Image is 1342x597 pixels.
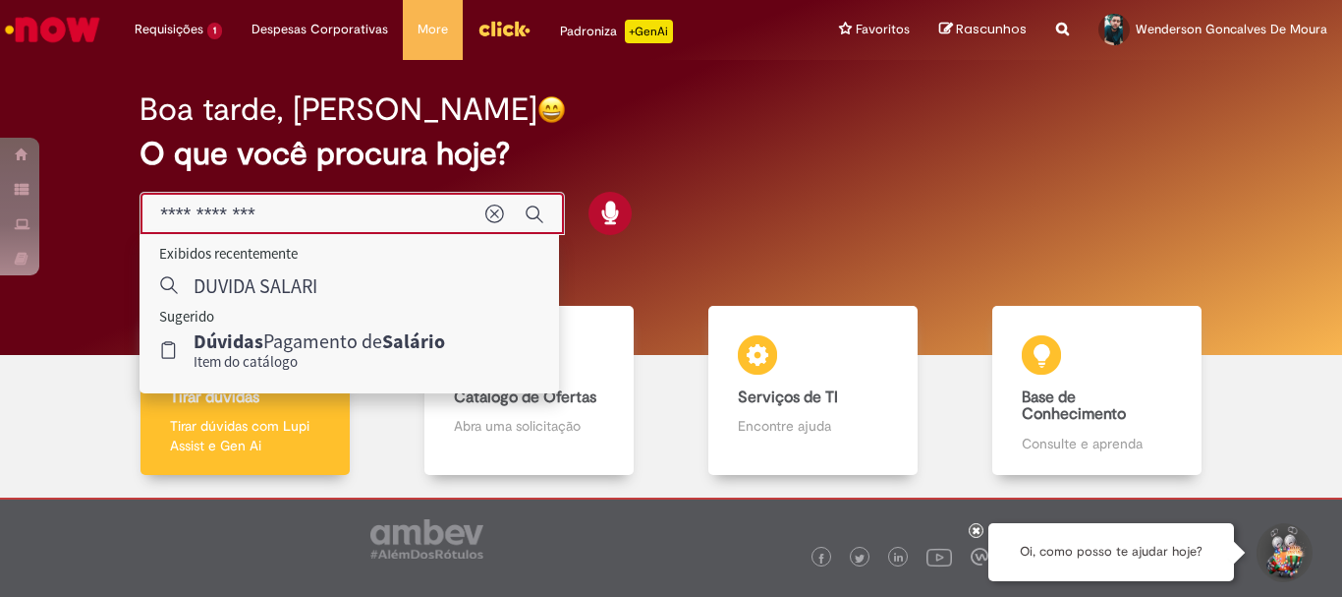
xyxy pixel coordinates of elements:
[135,20,203,39] span: Requisições
[560,20,673,43] div: Padroniza
[103,306,387,476] a: Tirar dúvidas Tirar dúvidas com Lupi Assist e Gen Ai
[856,20,910,39] span: Favoritos
[370,519,483,559] img: logo_footer_ambev_rotulo_gray.png
[738,388,838,407] b: Serviços de TI
[1136,21,1327,37] span: Wenderson Goncalves De Moura
[939,21,1027,39] a: Rascunhos
[894,553,904,565] img: logo_footer_linkedin.png
[926,544,952,569] img: logo_footer_youtube.png
[2,10,103,49] img: ServiceNow
[855,554,865,564] img: logo_footer_twitter.png
[454,416,603,436] p: Abra uma solicitação
[816,554,826,564] img: logo_footer_facebook.png
[971,548,988,566] img: logo_footer_workplace.png
[140,137,1202,171] h2: O que você procura hoje?
[207,23,222,39] span: 1
[988,523,1234,581] div: Oi, como posso te ajudar hoje?
[252,20,388,39] span: Despesas Corporativas
[140,92,537,127] h2: Boa tarde, [PERSON_NAME]
[454,388,596,407] b: Catálogo de Ofertas
[1254,523,1313,582] button: Iniciar Conversa de Suporte
[738,416,887,436] p: Encontre ajuda
[625,20,673,43] p: +GenAi
[671,306,955,476] a: Serviços de TI Encontre ajuda
[956,20,1027,38] span: Rascunhos
[955,306,1239,476] a: Base de Conhecimento Consulte e aprenda
[477,14,531,43] img: click_logo_yellow_360x200.png
[170,388,259,407] b: Tirar dúvidas
[418,20,448,39] span: More
[1022,434,1171,453] p: Consulte e aprenda
[537,95,566,124] img: happy-face.png
[170,416,319,455] p: Tirar dúvidas com Lupi Assist e Gen Ai
[1022,388,1126,425] b: Base de Conhecimento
